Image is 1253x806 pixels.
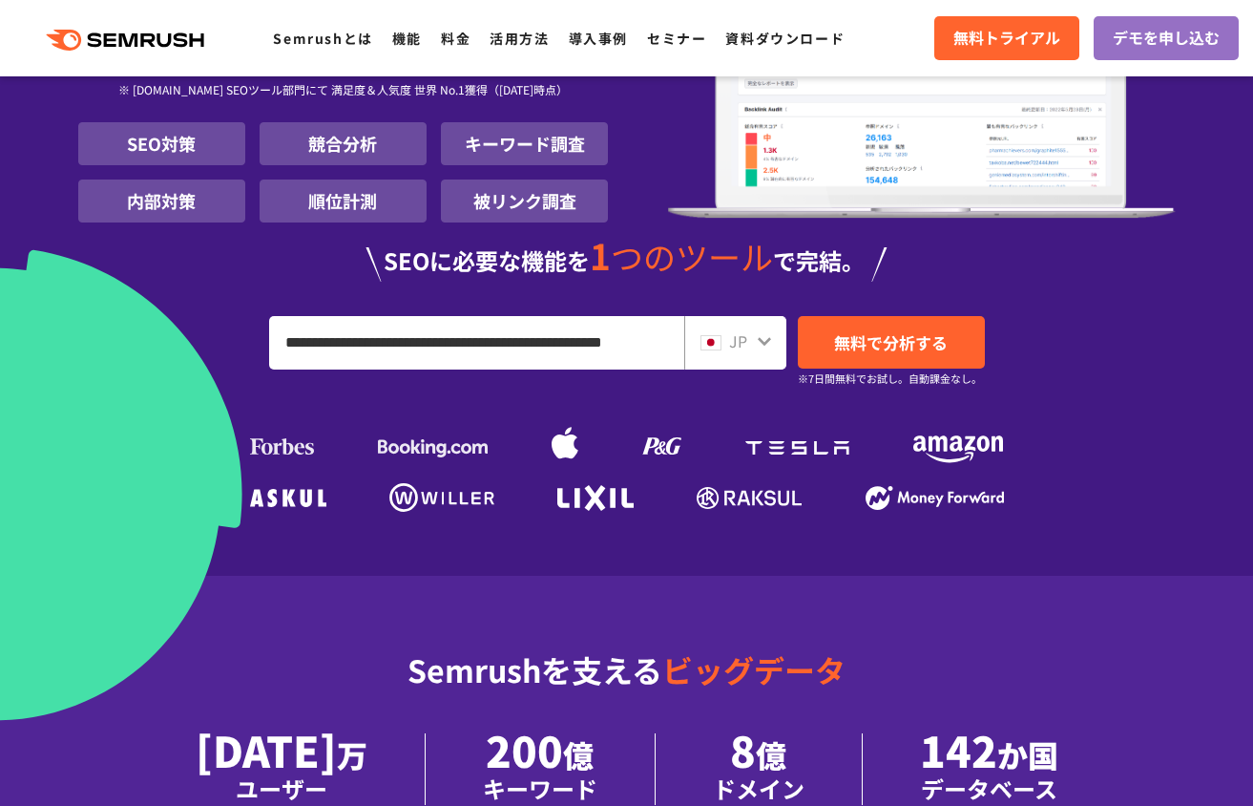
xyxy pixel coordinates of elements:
small: ※7日間無料でお試し。自動課金なし。 [798,370,982,388]
span: デモを申し込む [1113,26,1220,51]
li: 順位計測 [260,180,427,223]
span: 1 [590,229,611,281]
a: デモを申し込む [1094,16,1239,60]
li: 200 [426,733,656,805]
div: Semrushを支える [78,637,1176,733]
span: つのツール [611,233,773,280]
a: セミナー [647,29,706,48]
li: キーワード調査 [441,122,608,165]
a: 機能 [392,29,422,48]
a: Semrushとは [273,29,372,48]
span: JP [729,329,747,352]
a: 料金 [441,29,470,48]
div: ドメイン [713,772,804,805]
div: SEOに必要な機能を [78,238,1176,282]
span: 無料トライアル [953,26,1060,51]
div: キーワード [483,772,597,805]
li: 内部対策 [78,180,245,223]
li: 142 [863,733,1116,805]
div: データベース [920,772,1058,805]
li: 被リンク調査 [441,180,608,223]
a: 無料で分析する [798,316,985,369]
a: 資料ダウンロード [725,29,845,48]
span: で完結。 [773,244,865,277]
a: 導入事例 [569,29,628,48]
li: 8 [656,733,863,805]
span: ビッグデータ [662,647,846,691]
input: URL、キーワードを入力してください [270,317,683,369]
span: 無料で分析する [834,330,948,354]
span: 億 [756,732,786,776]
div: ※ [DOMAIN_NAME] SEOツール部門にて 満足度＆人気度 世界 No.1獲得（[DATE]時点） [78,61,609,122]
span: 億 [563,732,594,776]
li: 競合分析 [260,122,427,165]
a: 活用方法 [490,29,549,48]
span: か国 [997,732,1058,776]
a: 無料トライアル [934,16,1079,60]
li: SEO対策 [78,122,245,165]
